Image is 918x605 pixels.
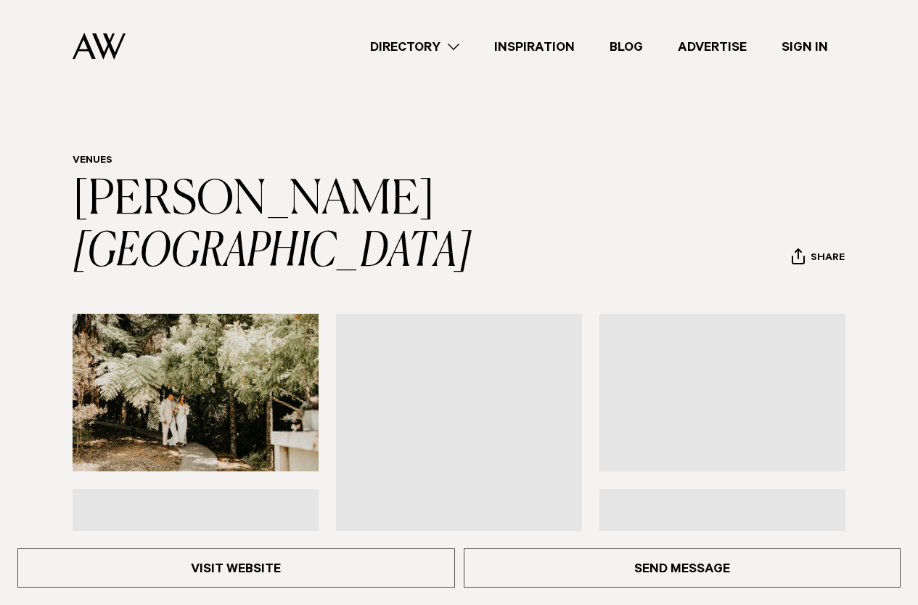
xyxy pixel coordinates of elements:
[73,177,472,276] a: [PERSON_NAME][GEOGRAPHIC_DATA]
[17,548,455,588] a: Visit Website
[811,252,845,266] span: Share
[791,248,845,269] button: Share
[660,37,764,57] a: Advertise
[477,37,592,57] a: Inspiration
[73,33,126,60] img: Auckland Weddings Logo
[592,37,660,57] a: Blog
[353,37,477,57] a: Directory
[73,155,112,167] a: Venues
[764,37,845,57] a: Sign In
[464,548,901,588] a: Send Message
